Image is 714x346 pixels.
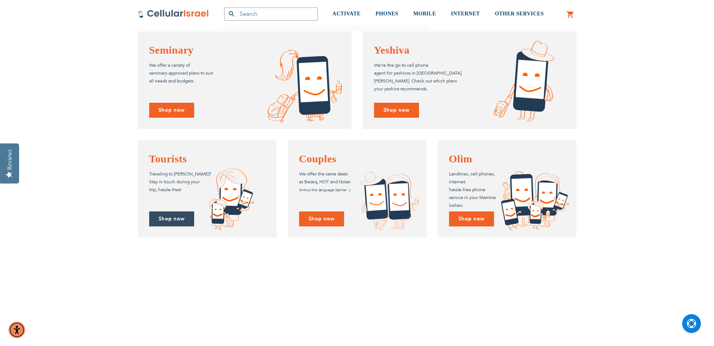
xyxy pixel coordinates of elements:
[451,11,480,16] span: INTERNET
[138,9,209,18] img: Cellular Israel Logo
[149,43,340,58] h4: Seminary
[374,61,565,93] p: We’re the go-to cell phone agent for yeshivos in [GEOGRAPHIC_DATA] [PERSON_NAME]. Check out which...
[9,322,25,338] div: Accessibility Menu
[299,170,415,194] p: We offer the same deals as Bezeq, HOT and Golan
[149,170,265,194] p: Traveling to [PERSON_NAME]? Stay in touch during your trip, hassle-free!
[299,211,344,227] a: Shop now
[374,43,565,58] h4: Yeshiva
[299,187,350,193] small: (minus the language barrier :)
[224,7,318,21] input: Search
[332,11,361,16] span: ACTIVATE
[413,11,436,16] span: MOBILE
[495,11,544,16] span: OTHER SERVICES
[376,11,398,16] span: PHONES
[449,151,565,166] h4: Olim
[149,103,194,118] a: Shop now
[6,149,13,170] div: Reviews
[299,151,415,166] h4: Couples
[149,151,265,166] h4: Tourists
[374,103,419,118] a: Shop now
[149,211,194,227] a: Shop now
[449,170,565,210] p: Landlines, cell phones, internet: hassle-free phone service in your Mamme loshen.
[449,211,494,227] a: Shop now
[149,61,340,85] p: We offer a variety of seminary-approved plans to suit all needs and budgets.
